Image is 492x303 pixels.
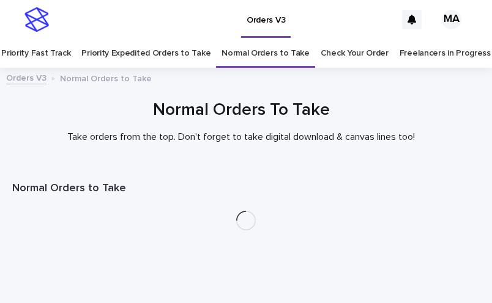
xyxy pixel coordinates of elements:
[12,99,471,122] h1: Normal Orders To Take
[1,39,70,68] a: Priority Fast Track
[12,181,480,196] h1: Normal Orders to Take
[60,71,152,84] p: Normal Orders to Take
[400,39,491,68] a: Freelancers in Progress
[81,39,211,68] a: Priority Expedited Orders to Take
[12,131,471,143] p: Take orders from the top. Don't forget to take digital download & canvas lines too!
[24,7,49,32] img: stacker-logo-s-only.png
[222,39,310,68] a: Normal Orders to Take
[321,39,389,68] a: Check Your Order
[6,70,47,84] a: Orders V3
[442,10,461,29] div: MA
